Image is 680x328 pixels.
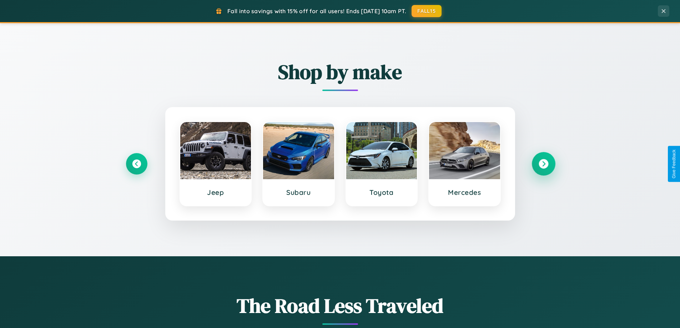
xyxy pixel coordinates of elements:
[671,150,676,178] div: Give Feedback
[412,5,442,17] button: FALL15
[126,292,554,319] h1: The Road Less Traveled
[270,188,327,197] h3: Subaru
[126,58,554,86] h2: Shop by make
[436,188,493,197] h3: Mercedes
[187,188,244,197] h3: Jeep
[227,7,406,15] span: Fall into savings with 15% off for all users! Ends [DATE] 10am PT.
[353,188,410,197] h3: Toyota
